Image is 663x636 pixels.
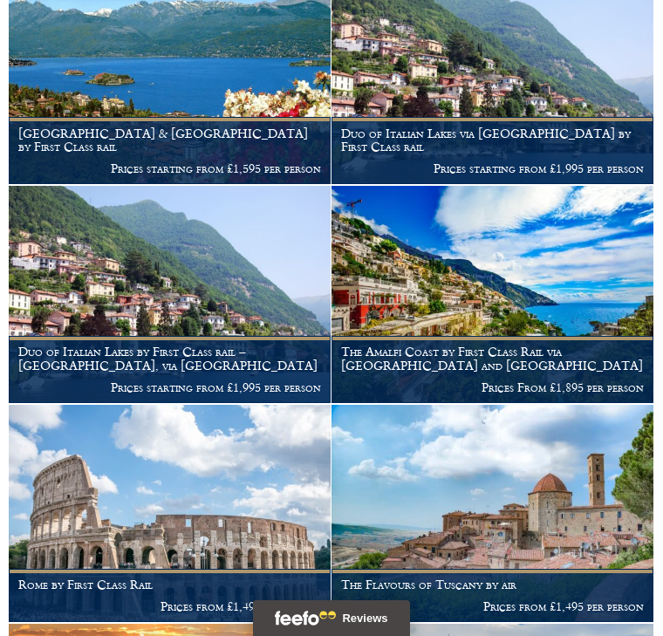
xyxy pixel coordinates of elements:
h1: The Amalfi Coast by First Class Rail via [GEOGRAPHIC_DATA] and [GEOGRAPHIC_DATA] [341,345,644,373]
a: Rome by First Class Rail Prices from £1,495 per person [9,405,331,623]
p: Prices starting from £1,995 per person [18,380,321,394]
h1: Duo of Italian Lakes by First Class rail – [GEOGRAPHIC_DATA], via [GEOGRAPHIC_DATA] [18,345,321,373]
h1: The Flavours of Tuscany by air [341,578,644,592]
p: Prices starting from £1,595 per person [18,161,321,175]
p: Prices From £1,895 per person [341,380,644,394]
h1: Duo of Italian Lakes via [GEOGRAPHIC_DATA] by First Class rail [341,127,644,154]
a: The Flavours of Tuscany by air Prices from £1,495 per person [331,405,654,623]
h1: Rome by First Class Rail [18,578,321,592]
p: Prices starting from £1,995 per person [341,161,644,175]
a: Duo of Italian Lakes by First Class rail – [GEOGRAPHIC_DATA], via [GEOGRAPHIC_DATA] Prices starti... [9,186,331,404]
p: Prices from £1,495 per person [341,599,644,613]
p: Prices from £1,495 per person [18,599,321,613]
h1: [GEOGRAPHIC_DATA] & [GEOGRAPHIC_DATA] by First Class rail [18,127,321,154]
a: The Amalfi Coast by First Class Rail via [GEOGRAPHIC_DATA] and [GEOGRAPHIC_DATA] Prices From £1,8... [331,186,654,404]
